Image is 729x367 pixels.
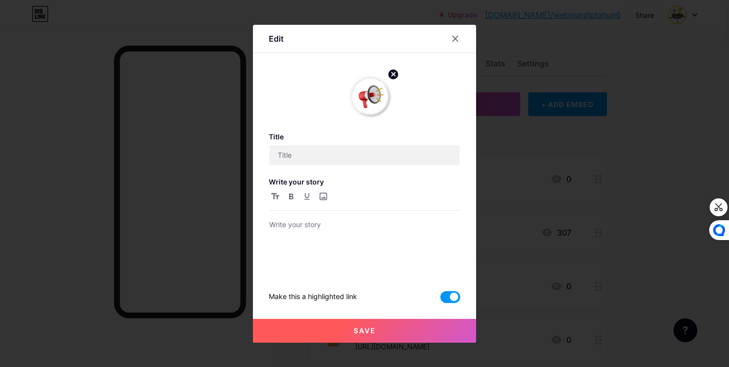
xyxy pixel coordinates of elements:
div: Edit [269,33,284,45]
h3: Title [269,132,460,141]
img: link_thumbnail [347,73,394,121]
input: Title [269,145,460,165]
span: Save [354,326,376,335]
button: Save [253,319,476,343]
div: Make this a highlighted link [269,291,357,303]
h3: Write your story [269,178,460,186]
